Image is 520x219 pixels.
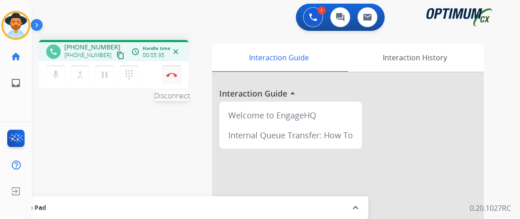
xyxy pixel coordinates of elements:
[64,43,120,52] span: [PHONE_NUMBER]
[223,125,358,145] div: Internal Queue Transfer: How To
[212,44,346,72] div: Interaction Guide
[172,48,180,56] mat-icon: close
[318,6,326,15] div: 1
[3,13,29,38] img: avatar
[346,44,484,72] div: Interaction History
[99,69,110,80] mat-icon: pause
[10,78,21,88] mat-icon: inbox
[470,203,511,214] p: 0.20.1027RC
[75,69,86,80] mat-icon: merge_type
[162,65,181,84] button: Disconnect
[131,48,140,56] mat-icon: access_time
[143,45,170,52] span: Handle time
[116,51,125,59] mat-icon: content_copy
[154,90,190,101] span: Disconnect
[223,105,358,125] div: Welcome to EngageHQ
[143,52,164,59] span: 00:05:35
[49,48,58,56] mat-icon: phone
[166,73,177,77] img: control
[10,51,21,62] mat-icon: home
[124,69,135,80] mat-icon: dialpad
[50,69,61,80] mat-icon: mic
[64,52,111,59] span: [PHONE_NUMBER]
[350,202,361,213] mat-icon: expand_less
